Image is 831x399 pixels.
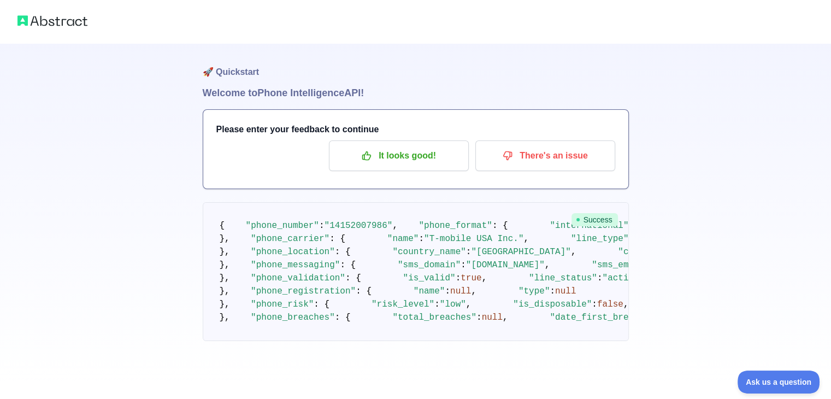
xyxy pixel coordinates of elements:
span: "phone_carrier" [251,234,329,244]
span: "sms_domain" [398,260,461,270]
span: "active" [602,273,644,283]
span: "is_valid" [403,273,456,283]
p: There's an issue [484,146,607,165]
button: It looks good! [329,140,469,171]
span: "phone_risk" [251,300,314,309]
span: , [466,300,472,309]
span: : [434,300,440,309]
span: : { [492,221,508,231]
span: "phone_breaches" [251,313,335,322]
span: null [450,286,471,296]
span: "line_status" [529,273,597,283]
span: : [466,247,472,257]
span: true [461,273,481,283]
span: Success [571,213,618,226]
span: : { [340,260,356,270]
span: : [597,273,603,283]
span: , [571,247,576,257]
span: : [445,286,450,296]
span: : [419,234,424,244]
span: "name" [387,234,419,244]
h1: Welcome to Phone Intelligence API! [203,85,629,101]
span: "T-mobile USA Inc." [424,234,523,244]
span: "sms_email" [592,260,650,270]
span: null [482,313,503,322]
span: "country_code" [618,247,691,257]
span: "phone_registration" [251,286,356,296]
img: Abstract logo [17,13,87,28]
span: : [592,300,597,309]
p: It looks good! [337,146,461,165]
span: "line_type" [571,234,629,244]
span: "[DOMAIN_NAME]" [466,260,545,270]
span: "14152007986" [325,221,393,231]
span: "risk_level" [372,300,434,309]
button: There's an issue [475,140,615,171]
span: "phone_messaging" [251,260,340,270]
span: , [545,260,550,270]
span: : { [335,313,351,322]
h3: Please enter your feedback to continue [216,123,615,136]
span: : [456,273,461,283]
span: "low" [440,300,466,309]
span: "is_disposable" [513,300,592,309]
span: : { [335,247,351,257]
span: "international" [550,221,628,231]
span: "type" [518,286,550,296]
span: , [471,286,476,296]
span: : [476,313,482,322]
span: false [597,300,623,309]
span: , [482,273,487,283]
span: { [220,221,225,231]
span: : { [345,273,361,283]
span: "[GEOGRAPHIC_DATA]" [471,247,570,257]
span: : { [329,234,345,244]
span: : [550,286,555,296]
h1: 🚀 Quickstart [203,44,629,85]
span: "phone_number" [246,221,319,231]
span: , [503,313,508,322]
span: "phone_validation" [251,273,345,283]
span: , [523,234,529,244]
span: "name" [414,286,445,296]
span: null [555,286,576,296]
span: : [461,260,466,270]
span: "phone_format" [419,221,492,231]
span: : [319,221,325,231]
span: "total_breaches" [392,313,476,322]
span: , [623,300,629,309]
span: "country_name" [392,247,465,257]
span: : { [314,300,329,309]
span: "date_first_breached" [550,313,660,322]
span: "phone_location" [251,247,335,257]
span: : { [356,286,372,296]
span: , [392,221,398,231]
iframe: Toggle Customer Support [738,371,820,394]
